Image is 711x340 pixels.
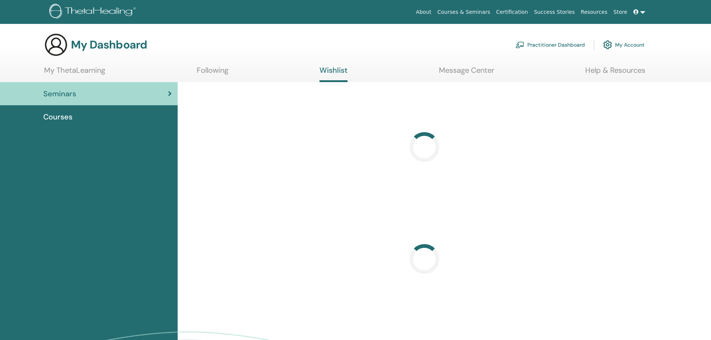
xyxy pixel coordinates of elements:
[585,66,645,80] a: Help & Resources
[43,88,76,99] span: Seminars
[44,66,105,80] a: My ThetaLearning
[43,111,72,122] span: Courses
[603,38,612,51] img: cog.svg
[603,37,645,53] a: My Account
[71,38,147,52] h3: My Dashboard
[434,5,493,19] a: Courses & Seminars
[197,66,228,80] a: Following
[515,37,585,53] a: Practitioner Dashboard
[44,33,68,57] img: generic-user-icon.jpg
[493,5,531,19] a: Certification
[611,5,630,19] a: Store
[49,4,138,21] img: logo.png
[515,41,524,48] img: chalkboard-teacher.svg
[319,66,347,82] a: Wishlist
[413,5,434,19] a: About
[531,5,578,19] a: Success Stories
[439,66,494,80] a: Message Center
[578,5,611,19] a: Resources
